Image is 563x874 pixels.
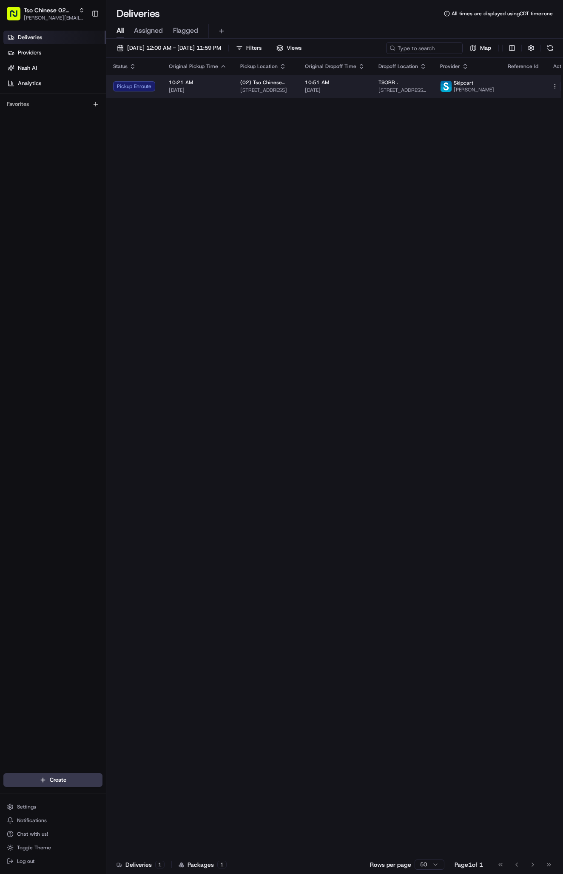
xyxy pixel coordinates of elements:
[18,80,41,87] span: Analytics
[454,86,494,93] span: [PERSON_NAME]
[9,191,15,198] div: 📗
[305,79,365,86] span: 10:51 AM
[17,831,48,837] span: Chat with us!
[287,44,301,52] span: Views
[18,34,42,41] span: Deliveries
[466,42,495,54] button: Map
[118,132,136,139] span: [DATE]
[378,87,427,94] span: [STREET_ADDRESS][PERSON_NAME]
[18,64,37,72] span: Nash AI
[113,63,128,70] span: Status
[480,44,491,52] span: Map
[117,7,160,20] h1: Deliveries
[508,63,538,70] span: Reference Id
[3,855,102,867] button: Log out
[240,63,278,70] span: Pickup Location
[3,3,88,24] button: Tso Chinese 02 Arbor[PERSON_NAME][EMAIL_ADDRESS][DOMAIN_NAME]
[24,14,85,21] button: [PERSON_NAME][EMAIL_ADDRESS][DOMAIN_NAME]
[370,860,411,869] p: Rows per page
[378,79,398,86] span: TSORR .
[113,42,225,54] button: [DATE] 12:00 AM - [DATE] 11:59 PM
[17,803,36,810] span: Settings
[17,155,24,162] img: 1736555255976-a54dd68f-1ca7-489b-9aae-adbdc363a1c4
[3,842,102,854] button: Toggle Theme
[179,860,227,869] div: Packages
[440,63,460,70] span: Provider
[5,187,68,202] a: 📗Knowledge Base
[232,42,265,54] button: Filters
[9,147,22,163] img: Wisdom Oko
[132,109,155,119] button: See all
[441,81,452,92] img: profile_skipcart_partner.png
[3,773,102,787] button: Create
[17,190,65,199] span: Knowledge Base
[80,190,136,199] span: API Documentation
[134,26,163,36] span: Assigned
[117,26,124,36] span: All
[273,42,305,54] button: Views
[3,801,102,813] button: Settings
[544,42,556,54] button: Refresh
[9,124,22,137] img: Antonia (Store Manager)
[246,44,262,52] span: Filters
[18,81,33,97] img: 1738778727109-b901c2ba-d612-49f7-a14d-d897ce62d23f
[454,80,473,86] span: Skipcart
[17,844,51,851] span: Toggle Theme
[145,84,155,94] button: Start new chat
[9,111,57,117] div: Past conversations
[3,828,102,840] button: Chat with us!
[3,97,102,111] div: Favorites
[452,10,553,17] span: All times are displayed using CDT timezone
[305,63,356,70] span: Original Dropoff Time
[240,79,291,86] span: (02) Tso Chinese Takeout & Delivery [GEOGRAPHIC_DATA]
[169,79,227,86] span: 10:21 AM
[305,87,365,94] span: [DATE]
[72,191,79,198] div: 💻
[3,814,102,826] button: Notifications
[3,46,106,60] a: Providers
[9,9,26,26] img: Nash
[114,132,117,139] span: •
[9,81,24,97] img: 1736555255976-a54dd68f-1ca7-489b-9aae-adbdc363a1c4
[3,31,106,44] a: Deliveries
[173,26,198,36] span: Flagged
[169,87,227,94] span: [DATE]
[18,49,41,57] span: Providers
[127,44,221,52] span: [DATE] 12:00 AM - [DATE] 11:59 PM
[3,77,106,90] a: Analytics
[60,211,103,217] a: Powered byPylon
[17,817,47,824] span: Notifications
[97,155,114,162] span: [DATE]
[92,155,95,162] span: •
[50,776,66,784] span: Create
[24,6,75,14] button: Tso Chinese 02 Arbor
[9,34,155,48] p: Welcome 👋
[26,155,91,162] span: Wisdom [PERSON_NAME]
[455,860,483,869] div: Page 1 of 1
[240,87,291,94] span: [STREET_ADDRESS]
[155,861,165,868] div: 1
[17,858,34,865] span: Log out
[68,187,140,202] a: 💻API Documentation
[38,81,139,90] div: Start new chat
[386,42,463,54] input: Type to search
[85,211,103,217] span: Pylon
[3,61,106,75] a: Nash AI
[117,860,165,869] div: Deliveries
[38,90,117,97] div: We're available if you need us!
[378,63,418,70] span: Dropoff Location
[169,63,218,70] span: Original Pickup Time
[22,55,140,64] input: Clear
[217,861,227,868] div: 1
[26,132,112,139] span: [PERSON_NAME] (Store Manager)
